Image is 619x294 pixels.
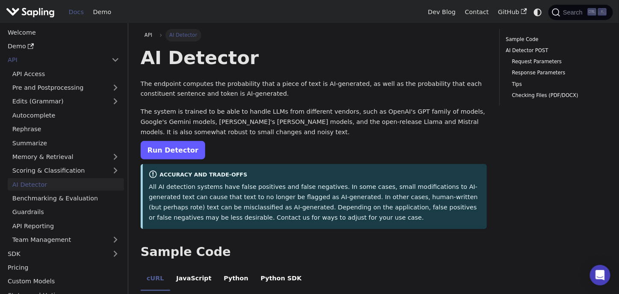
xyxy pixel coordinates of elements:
[141,107,487,137] p: The system is trained to be able to handle LLMs from different vendors, such as OpenAI's GPT fami...
[8,234,124,246] a: Team Management
[560,9,588,16] span: Search
[141,268,170,291] li: cURL
[493,6,531,19] a: GitHub
[254,268,308,291] li: Python SDK
[218,268,254,291] li: Python
[8,206,124,218] a: Guardrails
[107,54,124,66] button: Collapse sidebar category 'API'
[141,29,487,41] nav: Breadcrumbs
[165,29,201,41] span: AI Detector
[3,54,107,66] a: API
[8,151,124,163] a: Memory & Retrieval
[3,247,107,260] a: SDK
[149,170,481,180] div: Accuracy and Trade-offs
[598,8,607,16] kbd: K
[88,6,116,19] a: Demo
[6,6,55,18] img: Sapling.ai
[144,32,152,38] span: API
[8,123,124,135] a: Rephrase
[141,79,487,100] p: The endpoint computes the probability that a piece of text is AI-generated, as well as the probab...
[548,5,613,20] button: Search (Ctrl+K)
[506,47,604,55] a: AI Detector POST
[8,220,124,232] a: API Reporting
[8,82,124,94] a: Pre and Postprocessing
[8,178,124,191] a: AI Detector
[423,6,460,19] a: Dev Blog
[8,68,124,80] a: API Access
[141,141,205,159] a: Run Detector
[8,137,124,149] a: Summarize
[8,109,124,121] a: Autocomplete
[141,244,487,260] h2: Sample Code
[512,80,601,88] a: Tips
[590,265,610,285] div: Open Intercom Messenger
[107,247,124,260] button: Expand sidebar category 'SDK'
[8,95,124,108] a: Edits (Grammar)
[512,91,601,100] a: Checking Files (PDF/DOCX)
[3,26,124,38] a: Welcome
[512,58,601,66] a: Request Parameters
[170,268,218,291] li: JavaScript
[8,165,124,177] a: Scoring & Classification
[8,192,124,205] a: Benchmarking & Evaluation
[512,69,601,77] a: Response Parameters
[6,6,58,18] a: Sapling.ai
[3,40,124,53] a: Demo
[149,182,481,223] p: All AI detection systems have false positives and false negatives. In some cases, small modificat...
[64,6,88,19] a: Docs
[532,6,544,18] button: Switch between dark and light mode (currently system mode)
[3,262,124,274] a: Pricing
[506,35,604,44] a: Sample Code
[3,275,124,288] a: Custom Models
[141,29,156,41] a: API
[460,6,494,19] a: Contact
[141,46,487,69] h1: AI Detector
